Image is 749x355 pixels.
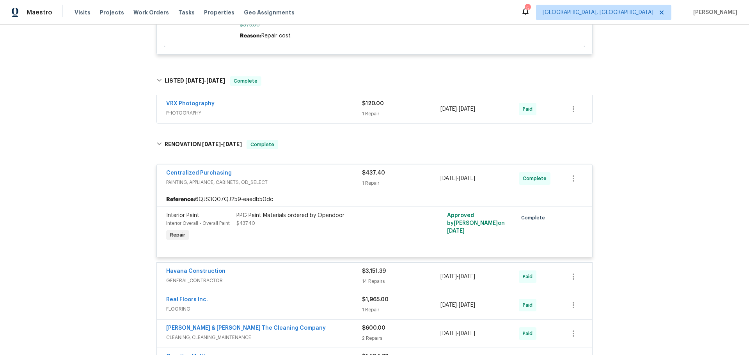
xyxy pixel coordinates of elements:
span: Paid [523,105,536,113]
span: [DATE] [202,141,221,147]
a: Centralized Purchasing [166,170,232,176]
span: [GEOGRAPHIC_DATA], [GEOGRAPHIC_DATA] [543,9,653,16]
span: $1,965.00 [362,297,389,302]
span: [DATE] [459,302,475,308]
span: [DATE] [185,78,204,83]
span: [DATE] [440,176,457,181]
span: [DATE] [223,141,242,147]
span: [DATE] [206,78,225,83]
span: $437.40 [236,221,255,226]
span: Reason: [240,33,261,39]
span: - [440,301,475,309]
span: PHOTOGRAPHY [166,109,362,117]
span: Repair cost [261,33,291,39]
span: [DATE] [440,331,457,336]
span: Approved by [PERSON_NAME] on [447,213,505,234]
span: [PERSON_NAME] [690,9,737,16]
div: 2 Repairs [362,334,440,342]
span: Complete [231,77,261,85]
span: PAINTING, APPLIANCE, CABINETS, OD_SELECT [166,178,362,186]
span: - [440,273,475,281]
div: 6QJS3Q07QJ259-eaedb50dc [157,193,592,207]
span: [DATE] [459,274,475,279]
span: [DATE] [440,106,457,112]
div: 1 Repair [362,306,440,314]
span: - [440,330,475,337]
span: Interior Overall - Overall Paint [166,221,230,226]
span: CLEANING, CLEANING_MAINTENANCE [166,334,362,341]
span: Complete [521,214,548,222]
span: $3,151.39 [362,268,386,274]
span: - [202,141,242,147]
span: Paid [523,330,536,337]
span: $120.00 [362,101,384,106]
span: [DATE] [440,302,457,308]
span: Visits [75,9,91,16]
span: Properties [204,9,234,16]
span: Complete [523,175,550,182]
div: 14 Repairs [362,277,440,285]
span: [DATE] [459,106,475,112]
span: $375.00 [240,21,509,29]
a: Havana Construction [166,268,225,274]
a: VRX Photography [166,101,215,106]
span: $600.00 [362,325,385,331]
div: RENOVATION [DATE]-[DATE]Complete [154,132,595,157]
div: PPG Paint Materials ordered by Opendoor [236,212,407,219]
div: 1 Repair [362,179,440,187]
span: Paid [523,301,536,309]
div: 1 Repair [362,110,440,118]
span: - [440,105,475,113]
span: GENERAL_CONTRACTOR [166,277,362,284]
span: [DATE] [440,274,457,279]
a: [PERSON_NAME] & [PERSON_NAME] The Cleaning Company [166,325,326,331]
span: Interior Paint [166,213,199,218]
span: - [185,78,225,83]
span: [DATE] [447,228,465,234]
span: Paid [523,273,536,281]
span: Work Orders [133,9,169,16]
span: [DATE] [459,176,475,181]
a: Real Floors Inc. [166,297,208,302]
span: Repair [167,231,188,239]
h6: RENOVATION [165,140,242,149]
span: - [440,175,475,182]
span: FLOORING [166,305,362,313]
h6: LISTED [165,76,225,86]
span: Projects [100,9,124,16]
div: LISTED [DATE]-[DATE]Complete [154,69,595,94]
span: Complete [247,141,277,148]
span: $437.40 [362,170,385,176]
span: Geo Assignments [244,9,295,16]
b: Reference: [166,196,195,203]
span: [DATE] [459,331,475,336]
span: Tasks [178,10,195,15]
div: 5 [525,5,530,12]
span: Maestro [27,9,52,16]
